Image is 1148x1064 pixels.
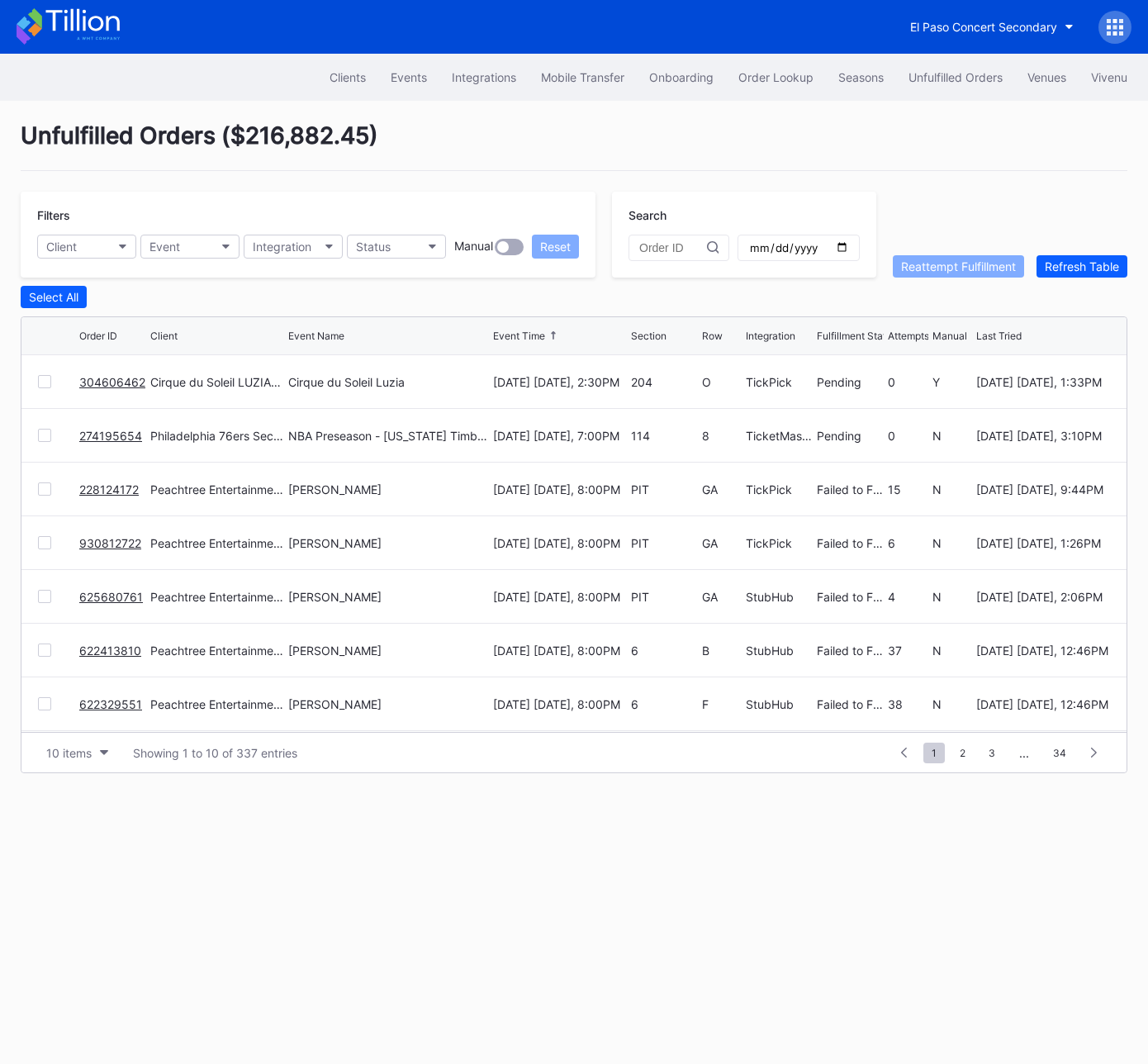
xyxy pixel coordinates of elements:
[317,62,378,93] button: Clients
[79,375,145,389] a: 304606462
[150,375,284,389] div: Cirque du Soleil LUZIA Montreal Secondary Payment Tickets
[1027,70,1066,84] div: Venues
[631,644,698,658] div: 6
[631,482,698,496] div: PIT
[631,429,698,443] div: 114
[817,697,884,711] div: Failed to Fulfill
[738,70,814,84] div: Order Lookup
[702,644,742,658] div: B
[817,590,884,604] div: Failed to Fulfill
[702,590,742,604] div: GA
[746,429,813,443] div: TicketMasterResale
[932,429,973,443] div: N
[439,62,529,93] button: Integrations
[150,536,284,550] div: Peachtree Entertainment Secondary
[976,644,1110,658] div: [DATE] [DATE], 12:46PM
[149,240,180,254] div: Event
[330,70,366,84] div: Clients
[976,375,1110,389] div: [DATE] [DATE], 1:33PM
[637,62,726,93] button: Onboarding
[631,536,698,550] div: PIT
[79,536,141,550] a: 930812722
[932,375,973,389] div: Y
[288,644,382,658] div: [PERSON_NAME]
[37,208,579,222] div: Filters
[378,62,439,93] button: Events
[79,644,141,658] a: 622413810
[932,536,973,550] div: N
[702,429,742,443] div: 8
[746,644,813,658] div: StubHub
[893,255,1024,278] button: Reattempt Fulfillment
[150,330,178,342] div: Client
[923,743,945,763] span: 1
[288,429,489,443] div: NBA Preseason - [US_STATE] Timberwolves at Philadelphia 76ers
[631,375,698,389] div: 204
[493,330,545,342] div: Event Time
[976,429,1110,443] div: [DATE] [DATE], 3:10PM
[976,330,1022,342] div: Last Tried
[817,330,897,342] div: Fulfillment Status
[888,536,928,550] div: 6
[817,429,884,443] div: Pending
[631,590,698,604] div: PIT
[629,208,860,222] div: Search
[140,235,240,259] button: Event
[817,644,884,658] div: Failed to Fulfill
[910,20,1057,34] div: El Paso Concert Secondary
[1015,62,1079,93] button: Venues
[888,697,928,711] div: 38
[896,62,1015,93] button: Unfulfilled Orders
[901,259,1016,273] div: Reattempt Fulfillment
[817,536,884,550] div: Failed to Fulfill
[347,235,446,259] button: Status
[726,62,826,93] button: Order Lookup
[288,330,344,342] div: Event Name
[493,697,627,711] div: [DATE] [DATE], 8:00PM
[150,644,284,658] div: Peachtree Entertainment Secondary
[976,590,1110,604] div: [DATE] [DATE], 2:06PM
[253,240,311,254] div: Integration
[702,330,723,342] div: Row
[454,239,493,255] div: Manual
[746,482,813,496] div: TickPick
[356,240,391,254] div: Status
[493,536,627,550] div: [DATE] [DATE], 8:00PM
[1037,255,1127,278] button: Refresh Table
[529,62,637,93] button: Mobile Transfer
[532,235,579,259] button: Reset
[1007,746,1041,760] div: ...
[639,241,707,254] input: Order ID
[826,62,896,93] button: Seasons
[288,590,382,604] div: [PERSON_NAME]
[702,536,742,550] div: GA
[391,70,427,84] div: Events
[1079,62,1140,93] button: Vivenu
[452,70,516,84] div: Integrations
[79,590,143,604] a: 625680761
[79,429,142,443] a: 274195654
[888,330,929,342] div: Attempts
[898,12,1086,42] button: El Paso Concert Secondary
[746,697,813,711] div: StubHub
[888,429,928,443] div: 0
[951,743,974,763] span: 2
[288,536,382,550] div: [PERSON_NAME]
[29,290,78,304] div: Select All
[976,697,1110,711] div: [DATE] [DATE], 12:46PM
[288,482,382,496] div: [PERSON_NAME]
[932,697,973,711] div: N
[150,482,284,496] div: Peachtree Entertainment Secondary
[288,375,405,389] div: Cirque du Soleil Luzia
[746,330,795,342] div: Integration
[932,482,973,496] div: N
[702,482,742,496] div: GA
[288,697,382,711] div: [PERSON_NAME]
[908,70,1003,84] div: Unfulfilled Orders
